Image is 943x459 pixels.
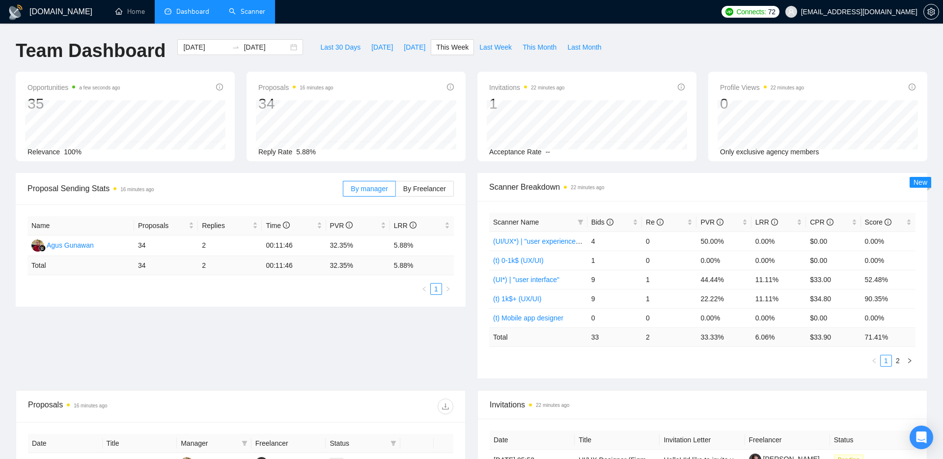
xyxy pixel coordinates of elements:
[923,8,939,16] a: setting
[346,222,353,229] span: info-circle
[571,185,604,190] time: 22 minutes ago
[262,235,326,256] td: 00:11:46
[700,218,723,226] span: PVR
[696,327,751,346] td: 33.33 %
[240,436,250,451] span: filter
[806,308,860,327] td: $0.00
[216,84,223,90] span: info-circle
[421,286,427,292] span: left
[771,219,778,226] span: info-circle
[587,308,642,327] td: 0
[567,42,601,53] span: Last Month
[447,84,454,90] span: info-circle
[296,148,316,156] span: 5.88%
[885,219,891,226] span: info-circle
[751,251,806,270] td: 0.00%
[404,42,425,53] span: [DATE]
[326,235,390,256] td: 32.35%
[134,256,198,275] td: 34
[489,94,564,113] div: 1
[330,438,387,449] span: Status
[47,240,94,251] div: Agus Gunawan
[810,218,833,226] span: CPR
[181,438,238,449] span: Manager
[431,39,474,55] button: This Week
[646,218,664,226] span: Re
[232,43,240,51] span: swap-right
[546,148,550,156] span: --
[861,327,915,346] td: 71.41 %
[28,94,120,113] div: 35
[745,430,830,450] th: Freelancer
[176,7,209,16] span: Dashboard
[751,308,806,327] td: 0.00%
[642,289,696,308] td: 1
[403,185,446,193] span: By Freelancer
[39,245,46,252] img: gigradar-bm.png
[806,251,860,270] td: $0.00
[16,39,166,62] h1: Team Dashboard
[751,270,806,289] td: 11.11%
[892,355,903,366] a: 2
[806,327,860,346] td: $ 33.90
[861,231,915,251] td: 0.00%
[489,82,564,93] span: Invitations
[493,314,563,322] a: (t) Mobile app designer
[861,289,915,308] td: 90.35%
[587,231,642,251] td: 4
[768,6,776,17] span: 72
[398,39,431,55] button: [DATE]
[642,251,696,270] td: 0
[909,84,915,90] span: info-circle
[64,148,82,156] span: 100%
[251,434,326,453] th: Freelancer
[120,187,154,192] time: 16 minutes ago
[871,358,877,364] span: left
[523,42,556,53] span: This Month
[696,251,751,270] td: 0.00%
[892,355,904,367] li: 2
[300,85,333,90] time: 16 minutes ago
[134,216,198,235] th: Proposals
[720,148,819,156] span: Only exclusive agency members
[445,286,451,292] span: right
[262,256,326,275] td: 00:11:46
[390,256,454,275] td: 5.88 %
[418,283,430,295] li: Previous Page
[696,270,751,289] td: 44.44%
[258,82,333,93] span: Proposals
[28,256,134,275] td: Total
[490,430,575,450] th: Date
[587,251,642,270] td: 1
[751,327,806,346] td: 6.06 %
[103,434,177,453] th: Title
[904,355,915,367] button: right
[493,237,596,245] a: (UI/UX*) | "user experience" NEW
[904,355,915,367] li: Next Page
[330,222,353,229] span: PVR
[74,403,107,408] time: 16 minutes ago
[320,42,361,53] span: Last 30 Days
[431,284,442,294] a: 1
[430,283,442,295] li: 1
[806,289,860,308] td: $34.80
[410,222,416,229] span: info-circle
[660,430,745,450] th: Invitation Letter
[266,222,289,229] span: Time
[198,216,262,235] th: Replies
[442,283,454,295] button: right
[717,219,723,226] span: info-circle
[642,327,696,346] td: 2
[438,399,453,414] button: download
[806,231,860,251] td: $0.00
[394,222,416,229] span: LRR
[914,178,927,186] span: New
[489,181,915,193] span: Scanner Breakdown
[861,270,915,289] td: 52.48%
[31,239,44,252] img: AG
[28,216,134,235] th: Name
[134,235,198,256] td: 34
[806,270,860,289] td: $33.00
[490,399,915,411] span: Invitations
[79,85,120,90] time: a few seconds ago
